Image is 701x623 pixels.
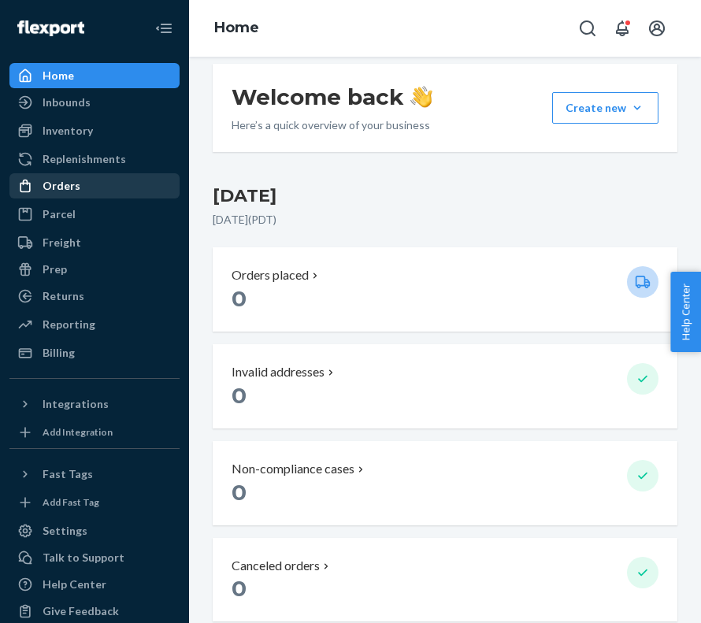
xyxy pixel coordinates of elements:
p: Non-compliance cases [232,460,354,478]
a: Add Fast Tag [9,493,180,512]
a: Talk to Support [9,545,180,570]
div: Prep [43,261,67,277]
div: Integrations [43,396,109,412]
a: Prep [9,257,180,282]
div: Freight [43,235,81,250]
a: Replenishments [9,146,180,172]
img: hand-wave emoji [410,86,432,108]
div: Add Fast Tag [43,495,99,509]
div: Inbounds [43,95,91,110]
a: Help Center [9,572,180,597]
button: Open Search Box [572,13,603,44]
a: Returns [9,284,180,309]
span: 0 [232,575,247,602]
div: Give Feedback [43,603,119,619]
button: Orders placed 0 [213,247,677,332]
div: Home [43,68,74,83]
p: Orders placed [232,266,309,284]
div: Returns [43,288,84,304]
img: Flexport logo [17,20,84,36]
button: Canceled orders 0 [213,538,677,622]
div: Replenishments [43,151,126,167]
button: Create new [552,92,658,124]
p: Canceled orders [232,557,320,575]
ol: breadcrumbs [202,6,272,51]
a: Inventory [9,118,180,143]
a: Home [214,19,259,36]
button: Non-compliance cases 0 [213,441,677,525]
div: Settings [43,523,87,539]
button: Fast Tags [9,462,180,487]
a: Inbounds [9,90,180,115]
button: Integrations [9,391,180,417]
p: Here’s a quick overview of your business [232,117,432,133]
button: Invalid addresses 0 [213,344,677,428]
div: Add Integration [43,425,113,439]
div: Billing [43,345,75,361]
p: Invalid addresses [232,363,325,381]
button: Open notifications [606,13,638,44]
button: Help Center [670,272,701,352]
div: Talk to Support [43,550,124,566]
h3: [DATE] [213,184,677,209]
span: 0 [232,479,247,506]
div: Parcel [43,206,76,222]
h1: Welcome back [232,83,432,111]
a: Home [9,63,180,88]
span: 0 [232,285,247,312]
div: Inventory [43,123,93,139]
a: Add Integration [9,423,180,442]
a: Freight [9,230,180,255]
a: Parcel [9,202,180,227]
p: [DATE] ( PDT ) [213,212,677,228]
a: Settings [9,518,180,543]
div: Fast Tags [43,466,93,482]
a: Orders [9,173,180,198]
div: Orders [43,178,80,194]
a: Billing [9,340,180,365]
div: Reporting [43,317,95,332]
button: Open account menu [641,13,673,44]
span: 0 [232,382,247,409]
div: Help Center [43,577,106,592]
button: Close Navigation [148,13,180,44]
a: Reporting [9,312,180,337]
